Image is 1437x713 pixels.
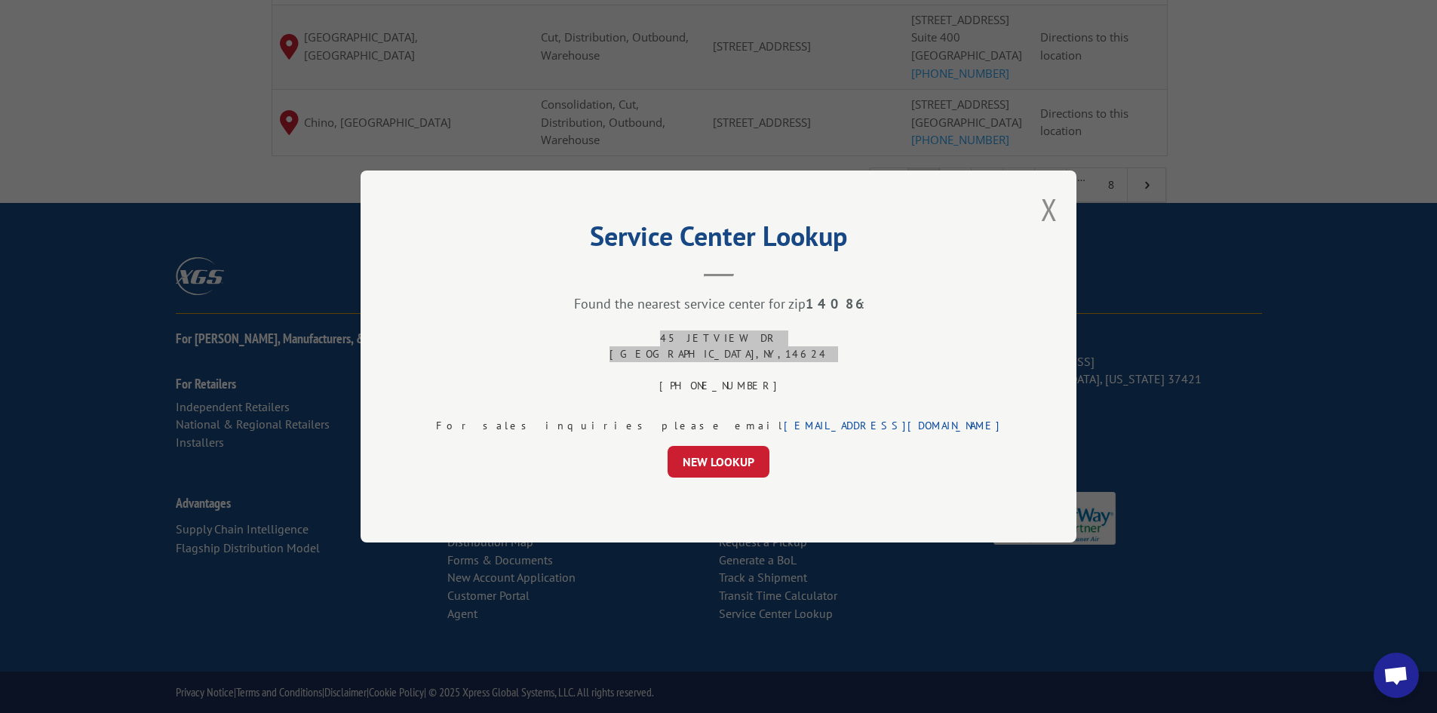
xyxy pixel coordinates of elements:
h2: Service Center Lookup [436,226,1001,254]
div: Found the nearest service center for zip : [436,295,1001,312]
a: [EMAIL_ADDRESS][DOMAIN_NAME] [784,419,1001,432]
div: Open chat [1374,653,1419,698]
strong: 14086 [806,295,861,312]
div: 45 JETVIEW DR [GEOGRAPHIC_DATA] , NY , 14624 [PHONE_NUMBER] [609,330,828,394]
div: For sales inquiries please email [436,418,1001,434]
button: NEW LOOKUP [668,446,769,478]
button: Close modal [1041,189,1058,229]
